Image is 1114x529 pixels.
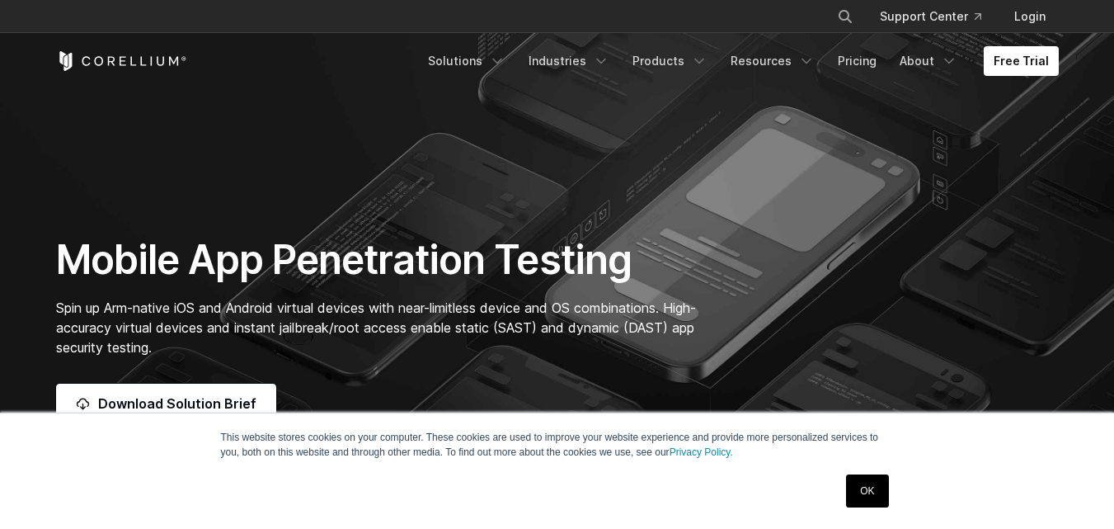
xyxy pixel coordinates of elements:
[418,46,515,76] a: Solutions
[721,46,825,76] a: Resources
[984,46,1059,76] a: Free Trial
[830,2,860,31] button: Search
[817,2,1059,31] div: Navigation Menu
[98,394,256,413] span: Download Solution Brief
[221,430,894,460] p: This website stores cookies on your computer. These cookies are used to improve your website expe...
[623,46,717,76] a: Products
[56,235,713,285] h1: Mobile App Penetration Testing
[56,51,187,71] a: Corellium Home
[56,384,276,423] a: Download Solution Brief
[828,46,886,76] a: Pricing
[1001,2,1059,31] a: Login
[56,300,696,356] span: Spin up Arm-native iOS and Android virtual devices with near-limitless device and OS combinations...
[519,46,619,76] a: Industries
[867,2,994,31] a: Support Center
[670,446,733,458] a: Privacy Policy.
[418,46,1059,76] div: Navigation Menu
[890,46,967,76] a: About
[846,475,888,508] a: OK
